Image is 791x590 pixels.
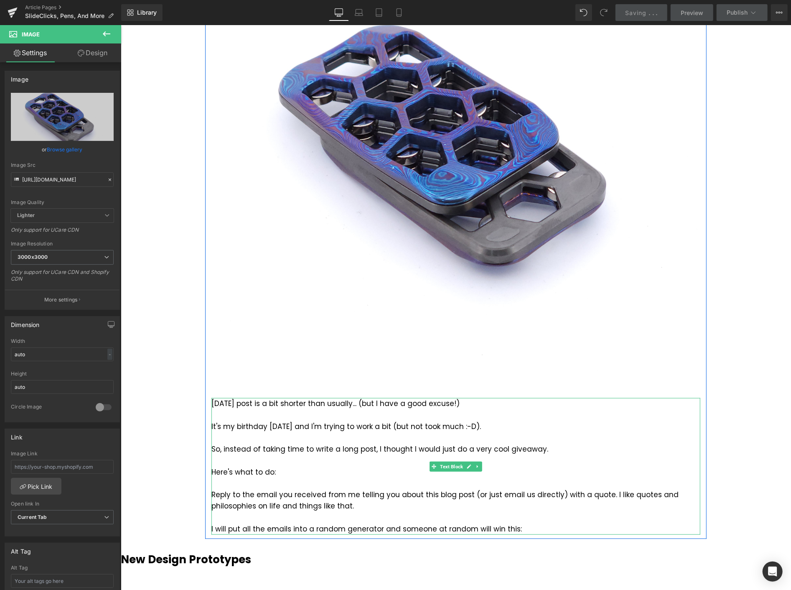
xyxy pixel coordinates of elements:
div: So, instead of taking time to write a long post, I thought I would just do a very cool giveaway. [91,419,580,430]
input: Your alt tags go here [11,574,114,588]
div: Dimension [11,317,40,328]
div: Here's what to do: [91,442,580,453]
span: Publish [727,9,748,16]
a: Article Pages [25,4,121,11]
input: auto [11,347,114,361]
button: More [771,4,788,21]
div: Alt Tag [11,565,114,571]
a: Preview [671,4,713,21]
div: Open link In [11,501,114,507]
a: Expand / Collapse [353,437,361,447]
button: More settings [5,290,120,309]
div: Image Src [11,162,114,168]
div: Circle Image [11,404,87,412]
b: Current Tab [18,514,47,520]
div: Image Quality [11,199,114,205]
a: New Library [121,4,163,21]
div: Only support for UCare CDN [11,227,114,239]
div: or [11,145,114,154]
button: Redo [595,4,612,21]
div: Link [11,429,23,441]
span: Text Block [318,437,344,447]
div: Open Intercom Messenger [763,562,783,582]
div: It's my birthday [DATE] and I'm trying to work a bit (but not took much :-D). [91,396,580,407]
span: Library [137,9,157,16]
a: Design [62,43,123,62]
p: More settings [44,296,78,304]
div: Only support for UCare CDN and Shopify CDN [11,269,114,288]
span: . [649,9,651,16]
div: Image Link [11,451,114,457]
b: Lighter [17,212,35,218]
a: Mobile [389,4,409,21]
input: Link [11,172,114,187]
div: Reply to the email you received from me telling you about this blog post (or just email us direct... [91,464,580,487]
a: Desktop [329,4,349,21]
a: Pick Link [11,478,61,495]
a: Tablet [369,4,389,21]
a: Laptop [349,4,369,21]
div: Height [11,371,114,377]
input: auto [11,380,114,394]
div: I will put all the emails into a random generator and someone at random will win this: [91,498,580,510]
span: SlideClicks, Pens, And More [25,13,104,19]
b: 3000x3000 [18,254,48,260]
div: Alt Tag [11,543,31,555]
div: Image [11,71,28,83]
span: Saving [626,9,647,16]
button: Publish [717,4,768,21]
button: Undo [575,4,592,21]
a: Browse gallery [47,142,83,157]
span: Preview [681,8,703,17]
div: Width [11,338,114,344]
span: Image [22,31,40,38]
div: Image Resolution [11,241,114,247]
div: - [107,349,112,360]
input: https://your-shop.myshopify.com [11,460,114,474]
